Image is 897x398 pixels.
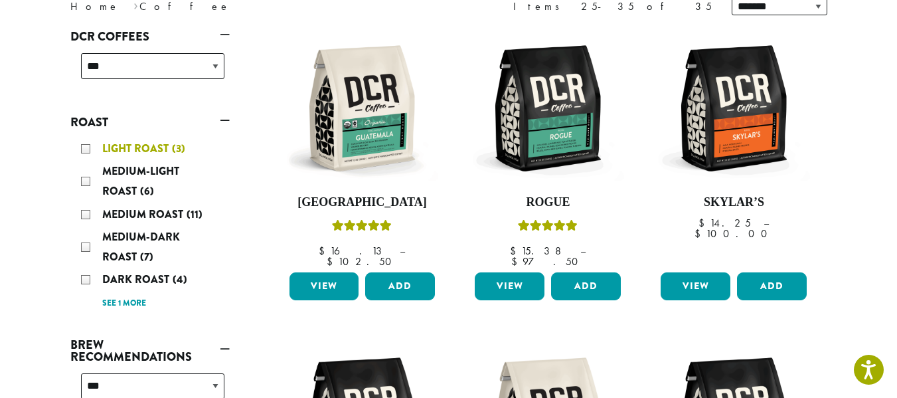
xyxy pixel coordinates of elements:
bdi: 15.38 [510,244,568,258]
a: RogueRated 5.00 out of 5 [471,32,624,267]
bdi: 97.50 [511,254,584,268]
a: View [289,272,359,300]
a: View [475,272,544,300]
h4: Rogue [471,195,624,210]
img: DCR-12oz-Skylars-Stock-scaled.png [657,32,810,185]
bdi: 102.50 [327,254,398,268]
img: DCR-12oz-Rogue-Stock-scaled.png [471,32,624,185]
span: $ [327,254,338,268]
span: $ [319,244,330,258]
div: Roast [70,134,230,318]
img: DCR-12oz-FTO-Guatemala-Stock-scaled.png [285,32,438,185]
span: Medium-Dark Roast [102,229,180,264]
span: – [400,244,405,258]
span: – [764,216,769,230]
h4: Skylar’s [657,195,810,210]
bdi: 100.00 [694,227,774,241]
div: Rated 5.00 out of 5 [332,218,392,238]
button: Add [737,272,807,300]
a: View [661,272,730,300]
span: (6) [140,183,154,199]
a: [GEOGRAPHIC_DATA]Rated 5.00 out of 5 [286,32,439,267]
div: Rated 5.00 out of 5 [518,218,578,238]
button: Add [551,272,621,300]
span: (11) [187,207,203,222]
a: Brew Recommendations [70,334,230,368]
span: $ [698,216,710,230]
a: Roast [70,111,230,134]
bdi: 14.25 [698,216,751,230]
span: $ [694,227,706,241]
span: $ [511,254,523,268]
span: Dark Roast [102,272,173,287]
span: Medium Roast [102,207,187,222]
span: (7) [140,249,153,264]
h4: [GEOGRAPHIC_DATA] [286,195,439,210]
button: Add [365,272,435,300]
span: Medium-Light Roast [102,163,179,199]
div: DCR Coffees [70,48,230,95]
span: Light Roast [102,141,172,156]
a: Skylar’s [657,32,810,267]
span: – [580,244,586,258]
span: (3) [172,141,185,156]
a: DCR Coffees [70,25,230,48]
span: (4) [173,272,187,287]
bdi: 16.13 [319,244,387,258]
a: See 1 more [102,297,146,310]
span: $ [510,244,521,258]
